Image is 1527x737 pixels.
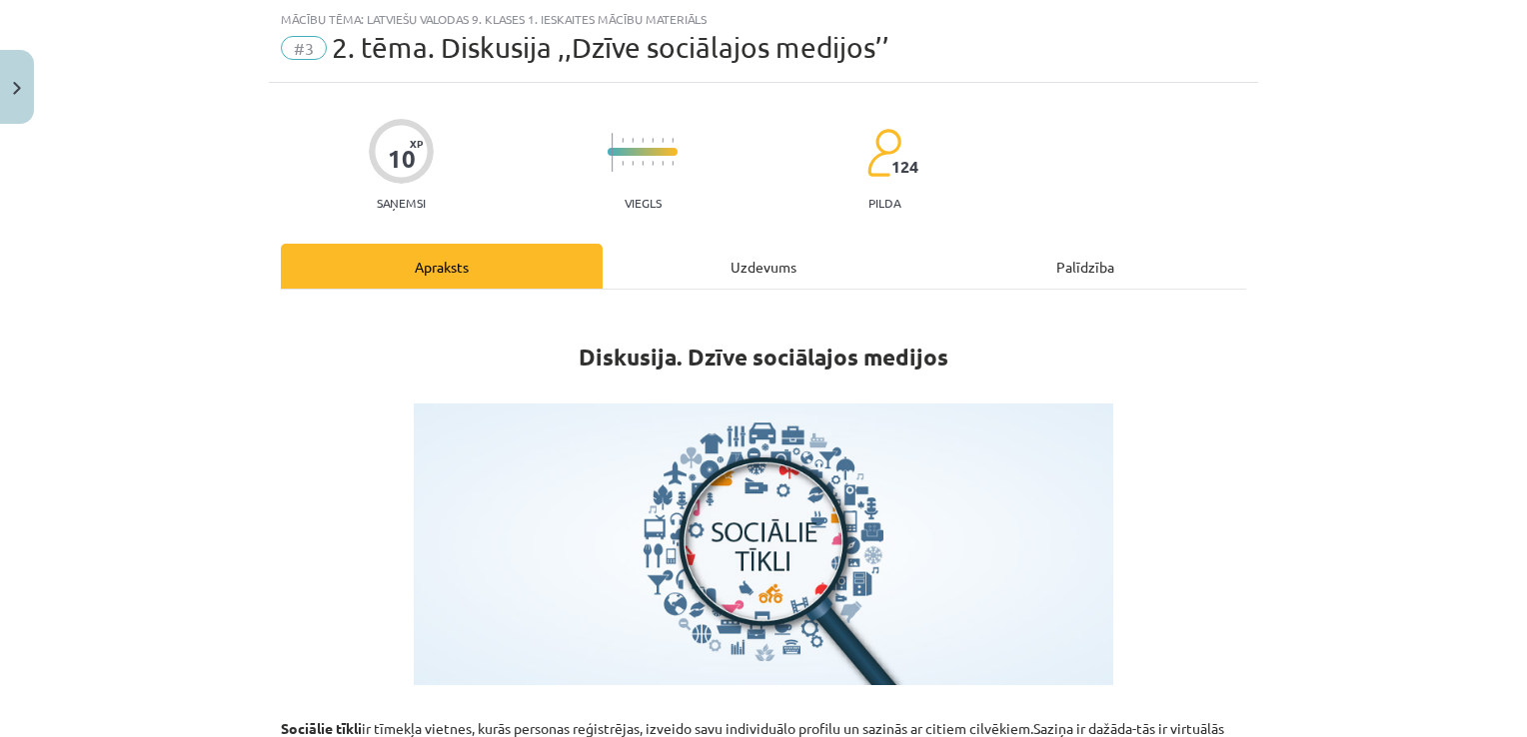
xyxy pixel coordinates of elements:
[579,343,948,371] strong: Diskusija. Dzīve sociālajos medijos
[281,719,362,737] strong: Sociālie tīkli
[622,161,624,166] img: icon-short-line-57e1e144782c952c97e751825c79c345078a6d821885a25fce030b3d8c18986b.svg
[924,244,1246,289] div: Palīdzība
[603,244,924,289] div: Uzdevums
[662,161,664,166] img: icon-short-line-57e1e144782c952c97e751825c79c345078a6d821885a25fce030b3d8c18986b.svg
[866,128,901,178] img: students-c634bb4e5e11cddfef0936a35e636f08e4e9abd3cc4e673bd6f9a4125e45ecb1.svg
[632,138,634,143] img: icon-short-line-57e1e144782c952c97e751825c79c345078a6d821885a25fce030b3d8c18986b.svg
[672,161,674,166] img: icon-short-line-57e1e144782c952c97e751825c79c345078a6d821885a25fce030b3d8c18986b.svg
[281,36,327,60] span: #3
[281,12,1246,26] div: Mācību tēma: Latviešu valodas 9. klases 1. ieskaites mācību materiāls
[388,145,416,173] div: 10
[642,161,644,166] img: icon-short-line-57e1e144782c952c97e751825c79c345078a6d821885a25fce030b3d8c18986b.svg
[868,196,900,210] p: pilda
[662,138,664,143] img: icon-short-line-57e1e144782c952c97e751825c79c345078a6d821885a25fce030b3d8c18986b.svg
[369,196,434,210] p: Saņemsi
[622,138,624,143] img: icon-short-line-57e1e144782c952c97e751825c79c345078a6d821885a25fce030b3d8c18986b.svg
[410,138,423,149] span: XP
[625,196,662,210] p: Viegls
[891,158,918,176] span: 124
[332,31,889,64] span: 2. tēma. Diskusija ,,Dzīve sociālajos medijos’’
[642,138,644,143] img: icon-short-line-57e1e144782c952c97e751825c79c345078a6d821885a25fce030b3d8c18986b.svg
[632,161,634,166] img: icon-short-line-57e1e144782c952c97e751825c79c345078a6d821885a25fce030b3d8c18986b.svg
[13,82,21,95] img: icon-close-lesson-0947bae3869378f0d4975bcd49f059093ad1ed9edebbc8119c70593378902aed.svg
[281,244,603,289] div: Apraksts
[612,133,614,172] img: icon-long-line-d9ea69661e0d244f92f715978eff75569469978d946b2353a9bb055b3ed8787d.svg
[652,161,654,166] img: icon-short-line-57e1e144782c952c97e751825c79c345078a6d821885a25fce030b3d8c18986b.svg
[652,138,654,143] img: icon-short-line-57e1e144782c952c97e751825c79c345078a6d821885a25fce030b3d8c18986b.svg
[672,138,674,143] img: icon-short-line-57e1e144782c952c97e751825c79c345078a6d821885a25fce030b3d8c18986b.svg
